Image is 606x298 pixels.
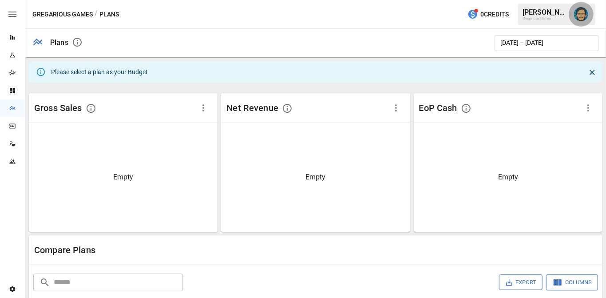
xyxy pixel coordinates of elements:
div: / [95,9,98,20]
button: Dana Basken [569,2,594,27]
p: Empty [305,172,325,183]
img: Dana Basken [574,7,588,21]
button: [DATE] – [DATE] [495,35,599,51]
button: 0Credits [464,6,512,23]
p: Empty [113,172,133,183]
button: Close [586,66,599,79]
div: Plans [50,38,68,47]
div: Please select a plan as your Budget [51,64,148,80]
button: Columns [546,274,598,290]
div: Gross Sales [34,102,82,114]
div: Compare Plans [34,245,316,255]
div: Gregarious Games [523,16,569,20]
button: Gregarious Games [32,9,93,20]
div: EoP Cash [419,102,457,114]
span: 0 Credits [480,9,509,20]
div: [PERSON_NAME] [523,8,569,16]
button: Export [499,274,543,290]
div: Net Revenue [226,102,278,114]
p: Empty [498,172,518,183]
